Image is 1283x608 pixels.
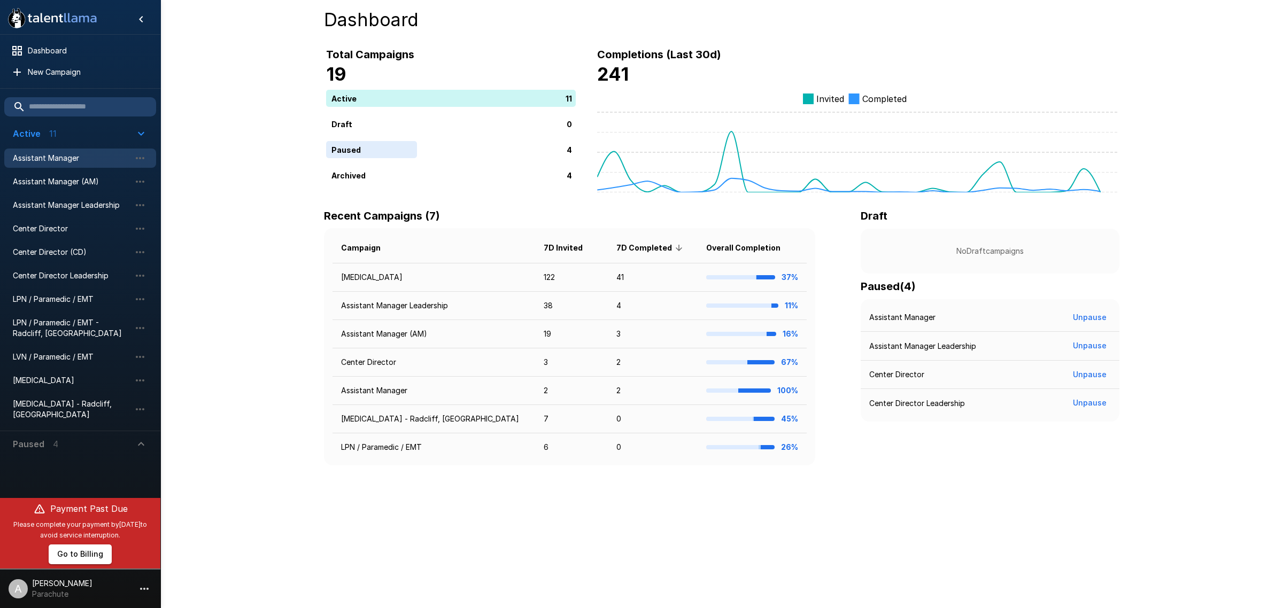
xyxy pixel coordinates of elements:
[333,263,535,292] td: [MEDICAL_DATA]
[706,241,794,254] span: Overall Completion
[777,386,798,395] b: 100%
[333,433,535,462] td: LPN / Paramedic / EMT
[567,144,572,155] p: 4
[608,348,698,377] td: 2
[535,405,608,433] td: 7
[608,292,698,320] td: 4
[869,369,924,380] p: Center Director
[608,433,698,462] td: 0
[535,292,608,320] td: 38
[333,377,535,405] td: Assistant Manager
[535,348,608,377] td: 3
[535,263,608,292] td: 122
[333,405,535,433] td: [MEDICAL_DATA] - Radcliff, [GEOGRAPHIC_DATA]
[333,292,535,320] td: Assistant Manager Leadership
[324,9,1119,31] h4: Dashboard
[324,209,440,222] b: Recent Campaigns (7)
[608,405,698,433] td: 0
[608,320,698,348] td: 3
[785,301,798,310] b: 11%
[535,433,608,462] td: 6
[544,241,597,254] span: 7D Invited
[567,169,572,181] p: 4
[566,92,572,104] p: 11
[1069,393,1111,413] button: Unpause
[869,398,965,409] p: Center Director Leadership
[608,263,698,292] td: 41
[861,280,916,293] b: Paused ( 4 )
[597,63,629,85] b: 241
[326,48,414,61] b: Total Campaigns
[608,377,698,405] td: 2
[878,246,1102,256] p: No Draft campaigns
[567,118,572,129] p: 0
[783,329,798,338] b: 16%
[861,209,887,222] b: Draft
[326,63,346,85] b: 19
[781,357,798,367] b: 67%
[782,272,798,282] b: 37%
[781,414,798,423] b: 45%
[781,442,798,451] b: 26%
[869,312,936,323] p: Assistant Manager
[333,348,535,377] td: Center Director
[535,377,608,405] td: 2
[341,241,395,254] span: Campaign
[1069,365,1111,385] button: Unpause
[597,48,721,61] b: Completions (Last 30d)
[1069,336,1111,356] button: Unpause
[535,320,608,348] td: 19
[1069,308,1111,328] button: Unpause
[869,341,976,352] p: Assistant Manager Leadership
[333,320,535,348] td: Assistant Manager (AM)
[616,241,686,254] span: 7D Completed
